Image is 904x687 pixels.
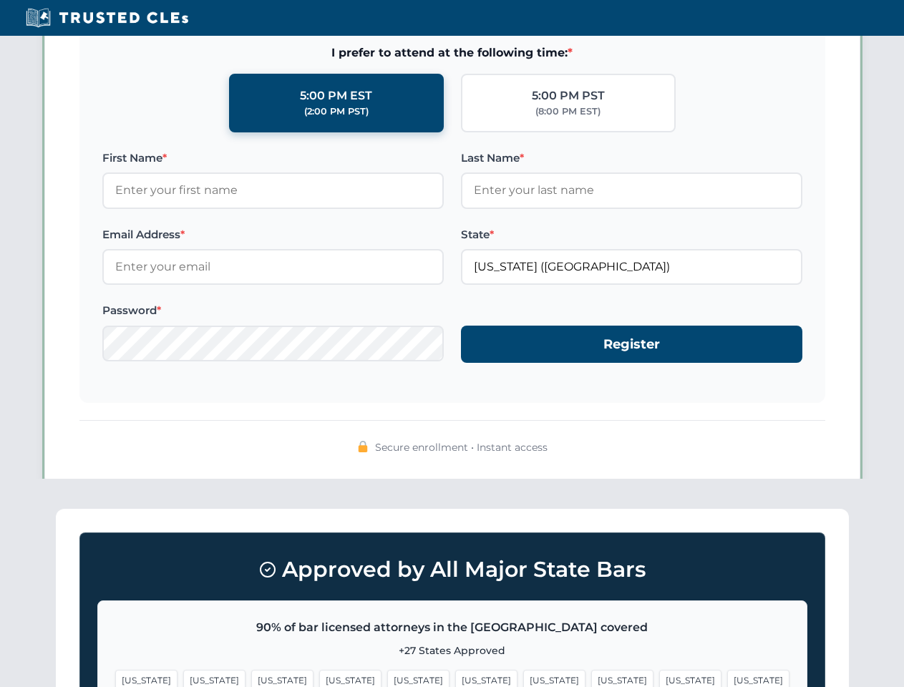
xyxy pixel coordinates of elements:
[304,104,369,119] div: (2:00 PM PST)
[300,87,372,105] div: 5:00 PM EST
[115,643,789,658] p: +27 States Approved
[375,439,548,455] span: Secure enrollment • Instant access
[461,150,802,167] label: Last Name
[535,104,601,119] div: (8:00 PM EST)
[102,226,444,243] label: Email Address
[97,550,807,589] h3: Approved by All Major State Bars
[102,302,444,319] label: Password
[21,7,193,29] img: Trusted CLEs
[102,150,444,167] label: First Name
[102,172,444,208] input: Enter your first name
[115,618,789,637] p: 90% of bar licensed attorneys in the [GEOGRAPHIC_DATA] covered
[461,226,802,243] label: State
[102,44,802,62] span: I prefer to attend at the following time:
[461,326,802,364] button: Register
[532,87,605,105] div: 5:00 PM PST
[461,249,802,285] input: Georgia (GA)
[357,441,369,452] img: 🔒
[461,172,802,208] input: Enter your last name
[102,249,444,285] input: Enter your email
